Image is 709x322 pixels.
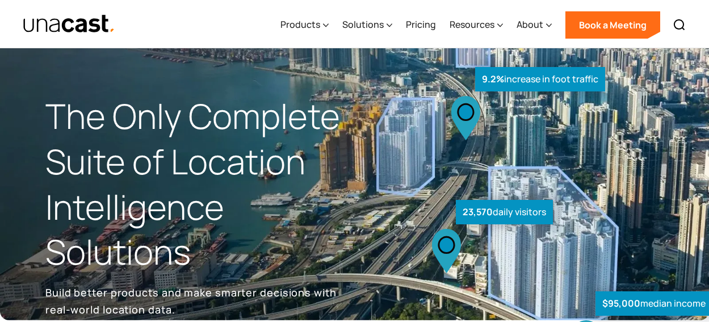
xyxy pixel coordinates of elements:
[280,2,329,48] div: Products
[482,73,504,85] strong: 9.2%
[45,284,341,318] p: Build better products and make smarter decisions with real-world location data.
[602,297,640,310] strong: $95,000
[517,18,543,31] div: About
[280,18,320,31] div: Products
[23,14,115,34] img: Unacast text logo
[342,2,392,48] div: Solutions
[406,2,436,48] a: Pricing
[45,94,355,275] h1: The Only Complete Suite of Location Intelligence Solutions
[23,14,115,34] a: home
[673,18,686,32] img: Search icon
[517,2,552,48] div: About
[475,67,605,91] div: increase in foot traffic
[450,2,503,48] div: Resources
[565,11,660,39] a: Book a Meeting
[456,200,553,224] div: daily visitors
[342,18,384,31] div: Solutions
[450,18,494,31] div: Resources
[463,206,493,218] strong: 23,570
